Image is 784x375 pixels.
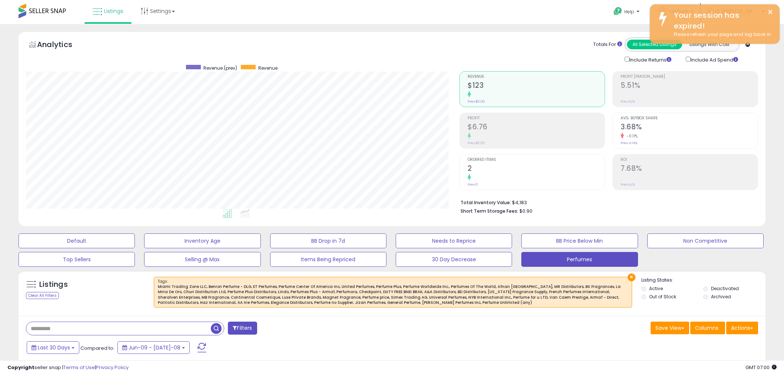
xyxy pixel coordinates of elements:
[621,99,635,104] small: Prev: N/A
[63,364,95,371] a: Terms of Use
[680,55,750,64] div: Include Ad Spend
[621,164,758,174] h2: 7.68%
[270,252,386,267] button: Items Being Repriced
[682,40,737,49] button: Listings With Cost
[104,7,123,15] span: Listings
[38,344,70,351] span: Last 30 Days
[767,7,773,17] button: ×
[468,116,605,120] span: Profit
[690,322,725,334] button: Columns
[258,65,278,71] span: Revenue
[26,292,59,299] div: Clear All Filters
[621,141,637,145] small: Prev: 4.14%
[608,1,647,24] a: Help
[7,364,129,371] div: seller snap | |
[144,233,260,248] button: Inventory Age
[649,293,676,300] label: Out of Stock
[651,322,689,334] button: Save View
[621,116,758,120] span: Avg. Buybox Share
[19,252,135,267] button: Top Sellers
[80,345,114,352] span: Compared to:
[613,7,622,16] i: Get Help
[621,81,758,91] h2: 5.51%
[521,233,638,248] button: BB Price Below Min
[270,233,386,248] button: BB Drop in 7d
[144,252,260,267] button: Selling @ Max
[203,65,237,71] span: Revenue (prev)
[39,279,68,290] h5: Listings
[461,199,511,206] b: Total Inventory Value:
[461,198,753,206] li: $4,183
[96,364,129,371] a: Privacy Policy
[158,284,628,305] div: Miami Trading Zone LLC, Benron Perfume - DLG, ET Perfumes, Perfume Center Of America Inc, United ...
[621,182,635,187] small: Prev: N/A
[624,9,634,15] span: Help
[745,364,777,371] span: 2025-08-11 07:00 GMT
[468,158,605,162] span: Ordered Items
[117,341,190,354] button: Jun-09 - [DATE]-08
[593,41,622,48] div: Totals For
[519,208,532,215] span: $0.90
[27,341,79,354] button: Last 30 Days
[726,322,758,334] button: Actions
[624,133,638,139] small: -11.11%
[711,285,739,292] label: Deactivated
[521,252,638,267] button: Perfumes
[461,208,518,214] b: Short Term Storage Fees:
[37,39,87,52] h5: Analytics
[621,158,758,162] span: ROI
[668,10,774,31] div: Your session has expired!
[158,279,628,305] span: Tags :
[468,164,605,174] h2: 2
[468,141,485,145] small: Prev: $0.00
[641,277,765,284] p: Listing States:
[668,31,774,38] div: Please refresh your page and log back in
[621,75,758,79] span: Profit [PERSON_NAME]
[468,81,605,91] h2: $123
[619,55,680,64] div: Include Returns
[711,293,731,300] label: Archived
[647,233,764,248] button: Non Competitive
[468,99,485,104] small: Prev: $0.00
[621,123,758,133] h2: 3.68%
[627,40,682,49] button: All Selected Listings
[468,123,605,133] h2: $6.76
[468,75,605,79] span: Revenue
[695,324,718,332] span: Columns
[7,364,34,371] strong: Copyright
[228,322,257,335] button: Filters
[649,285,663,292] label: Active
[396,233,512,248] button: Needs to Reprice
[468,182,478,187] small: Prev: 0
[628,273,635,281] button: ×
[396,252,512,267] button: 30 Day Decrease
[129,344,180,351] span: Jun-09 - [DATE]-08
[19,233,135,248] button: Default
